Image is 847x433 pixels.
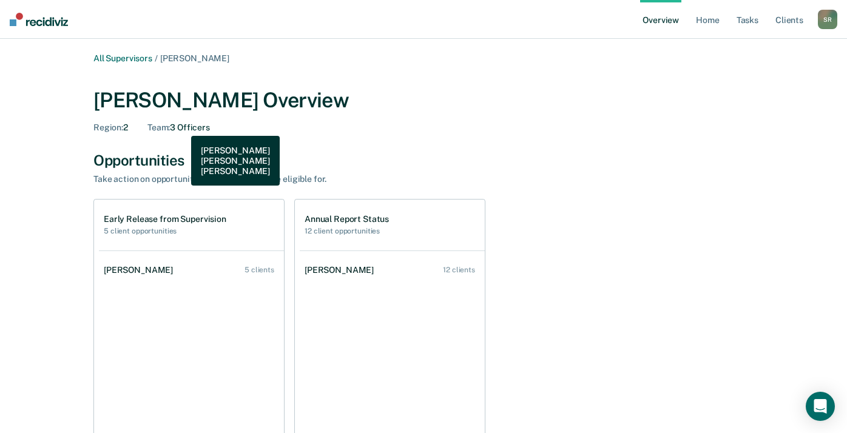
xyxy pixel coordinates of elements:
a: [PERSON_NAME] 5 clients [99,253,284,287]
div: Open Intercom Messenger [806,392,835,421]
div: 12 clients [443,266,475,274]
a: [PERSON_NAME] 12 clients [300,253,485,287]
div: [PERSON_NAME] [305,265,379,275]
div: Opportunities [93,152,754,169]
h2: 5 client opportunities [104,227,226,235]
div: 2 [93,123,128,133]
div: 5 clients [245,266,274,274]
span: Team : [147,123,170,132]
div: Take action on opportunities that clients may be eligible for. [93,174,518,184]
div: 3 Officers [147,123,210,133]
div: [PERSON_NAME] Overview [93,88,754,113]
span: Region : [93,123,123,132]
img: Recidiviz [10,13,68,26]
span: [PERSON_NAME] [160,53,229,63]
span: / [152,53,160,63]
h1: Annual Report Status [305,214,389,224]
a: All Supervisors [93,53,152,63]
h1: Early Release from Supervision [104,214,226,224]
button: SR [818,10,837,29]
div: [PERSON_NAME] [104,265,178,275]
div: S R [818,10,837,29]
h2: 12 client opportunities [305,227,389,235]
